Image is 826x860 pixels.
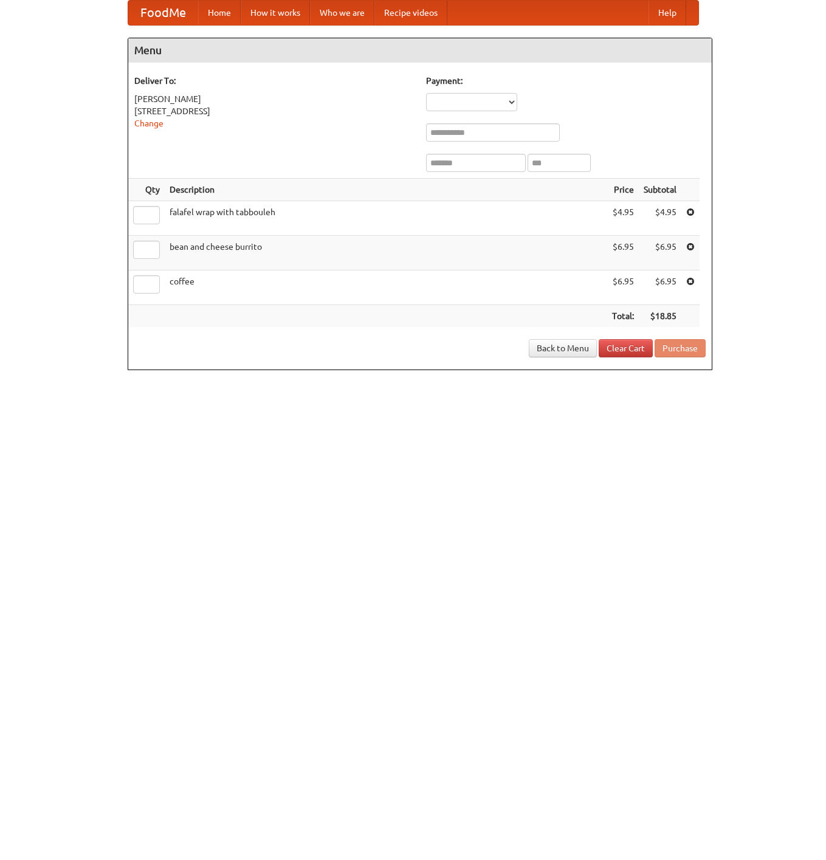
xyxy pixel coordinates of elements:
[639,179,681,201] th: Subtotal
[128,1,198,25] a: FoodMe
[639,236,681,270] td: $6.95
[165,236,607,270] td: bean and cheese burrito
[134,75,414,87] h5: Deliver To:
[607,270,639,305] td: $6.95
[607,305,639,328] th: Total:
[607,236,639,270] td: $6.95
[649,1,686,25] a: Help
[607,179,639,201] th: Price
[128,38,712,63] h4: Menu
[374,1,447,25] a: Recipe videos
[310,1,374,25] a: Who we are
[165,270,607,305] td: coffee
[128,179,165,201] th: Qty
[198,1,241,25] a: Home
[599,339,653,357] a: Clear Cart
[529,339,597,357] a: Back to Menu
[165,201,607,236] td: falafel wrap with tabbouleh
[134,119,163,128] a: Change
[639,270,681,305] td: $6.95
[241,1,310,25] a: How it works
[426,75,706,87] h5: Payment:
[134,105,414,117] div: [STREET_ADDRESS]
[607,201,639,236] td: $4.95
[165,179,607,201] th: Description
[639,201,681,236] td: $4.95
[655,339,706,357] button: Purchase
[134,93,414,105] div: [PERSON_NAME]
[639,305,681,328] th: $18.85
